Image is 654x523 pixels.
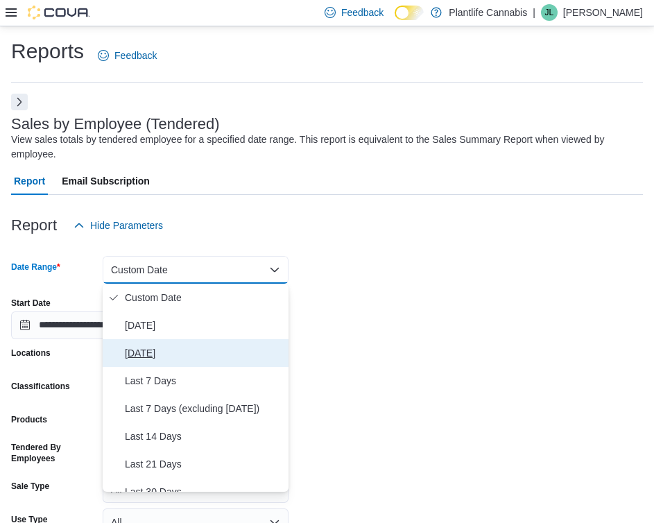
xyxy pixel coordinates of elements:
span: Last 7 Days [125,372,283,389]
label: Start Date [11,298,51,309]
div: Jessi Loff [541,4,558,21]
p: [PERSON_NAME] [563,4,643,21]
span: Last 7 Days (excluding [DATE]) [125,400,283,417]
input: Dark Mode [395,6,424,20]
p: | [533,4,535,21]
span: Last 30 Days [125,483,283,500]
button: Custom Date [103,256,289,284]
div: View sales totals by tendered employee for a specified date range. This report is equivalent to t... [11,132,636,162]
span: Custom Date [125,289,283,306]
div: Select listbox [103,284,289,492]
span: JL [545,4,554,21]
img: Cova [28,6,90,19]
h3: Report [11,217,57,234]
h1: Reports [11,37,84,65]
span: Last 14 Days [125,428,283,445]
label: Locations [11,348,51,359]
input: Press the down key to open a popover containing a calendar. [11,311,144,339]
label: Date Range [11,261,60,273]
span: [DATE] [125,317,283,334]
span: Email Subscription [62,167,150,195]
span: Feedback [114,49,157,62]
a: Feedback [92,42,162,69]
button: Hide Parameters [68,212,169,239]
button: Next [11,94,28,110]
span: Last 21 Days [125,456,283,472]
label: Sale Type [11,481,49,492]
span: Dark Mode [395,20,395,21]
span: [DATE] [125,345,283,361]
span: Hide Parameters [90,218,163,232]
span: Report [14,167,45,195]
label: Classifications [11,381,70,392]
p: Plantlife Cannabis [449,4,527,21]
h3: Sales by Employee (Tendered) [11,116,220,132]
label: Tendered By Employees [11,442,97,464]
label: Products [11,414,47,425]
span: Feedback [341,6,384,19]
